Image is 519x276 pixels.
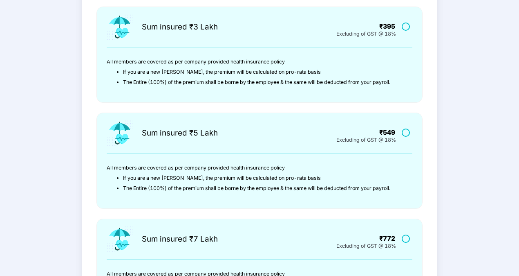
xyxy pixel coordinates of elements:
img: icon [106,13,134,41]
div: Sum insured ₹3 Lakh [142,23,218,32]
span: The Entire (100%) of the premium shall be borne by the employee & the same will be deducted from ... [123,185,390,191]
div: ₹772 [327,235,395,243]
span: All members are covered as per company provided health insurance policy [107,59,285,65]
div: Sum insured ₹5 Lakh [142,129,218,138]
span: The Entire (100%) of the premium shall be borne by the employee & the same will be deducted from ... [123,79,390,85]
div: ₹549 [327,129,395,137]
span: If you are a new [PERSON_NAME], the premium will be calculated on pro-rata basis [123,69,321,75]
div: Excluding of GST @ 18% [336,29,396,36]
img: icon [106,225,134,253]
div: ₹395 [327,23,395,31]
div: Excluding of GST @ 18% [336,135,396,142]
div: Excluding of GST @ 18% [336,241,396,248]
span: All members are covered as per company provided health insurance policy [107,165,285,171]
span: If you are a new [PERSON_NAME], the premium will be calculated on pro-rata basis [123,175,321,181]
div: Sum insured ₹7 Lakh [142,235,218,244]
img: icon [106,119,134,147]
